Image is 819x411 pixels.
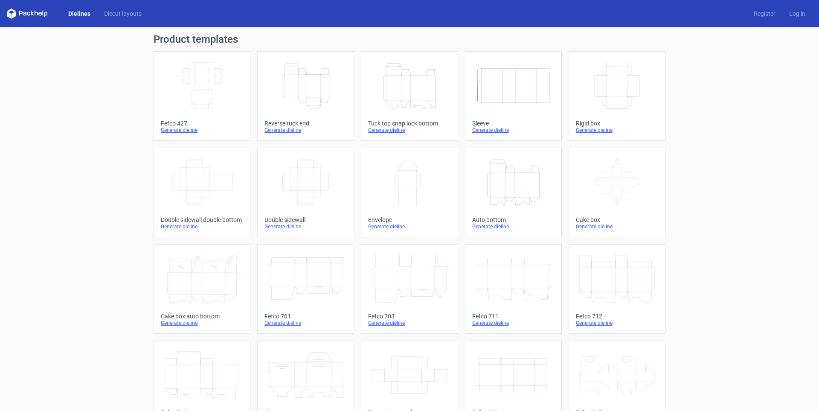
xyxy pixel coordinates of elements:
div: Generate dieline [368,223,450,230]
div: Cake box auto bottom [161,313,243,320]
div: Generate dieline [576,127,658,134]
a: Auto bottomGenerate dieline [465,148,562,237]
div: Sleeve [472,120,555,127]
div: Fefco 712 [576,313,658,320]
div: Fefco 711 [472,313,555,320]
div: Generate dieline [576,320,658,326]
a: Reverse tuck endGenerate dieline [257,51,354,141]
a: Fefco 711Generate dieline [465,244,562,334]
a: Register [747,9,782,18]
div: Generate dieline [472,127,555,134]
div: Cake box [576,216,658,223]
div: Fefco 427 [161,120,243,127]
div: Generate dieline [576,223,658,230]
a: Double sidewall double bottomGenerate dieline [154,148,250,237]
div: Generate dieline [161,223,243,230]
div: Generate dieline [264,320,347,326]
a: Fefco 712Generate dieline [569,244,665,334]
div: Tuck top snap lock bottom [368,120,450,127]
div: Generate dieline [472,223,555,230]
div: Generate dieline [368,320,450,326]
a: Cake boxGenerate dieline [569,148,665,237]
div: Reverse tuck end [264,120,347,127]
div: Generate dieline [368,127,450,134]
div: Auto bottom [472,216,555,223]
div: Generate dieline [161,320,243,326]
a: Dielines [61,9,97,18]
a: Double sidewallGenerate dieline [257,148,354,237]
div: Generate dieline [264,127,347,134]
a: Tuck top snap lock bottomGenerate dieline [361,51,458,141]
a: EnvelopeGenerate dieline [361,148,458,237]
div: Fefco 703 [368,313,450,320]
div: Envelope [368,216,450,223]
a: Fefco 701Generate dieline [257,244,354,334]
div: Generate dieline [161,127,243,134]
div: Generate dieline [472,320,555,326]
a: Fefco 427Generate dieline [154,51,250,141]
a: Rigid boxGenerate dieline [569,51,665,141]
div: Fefco 701 [264,313,347,320]
div: Generate dieline [264,223,347,230]
a: Diecut layouts [97,9,148,18]
a: SleeveGenerate dieline [465,51,562,141]
a: Fefco 703Generate dieline [361,244,458,334]
h1: Product templates [154,34,665,44]
div: Double sidewall double bottom [161,216,243,223]
a: Cake box auto bottomGenerate dieline [154,244,250,334]
div: Rigid box [576,120,658,127]
a: Log in [782,9,812,18]
div: Double sidewall [264,216,347,223]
